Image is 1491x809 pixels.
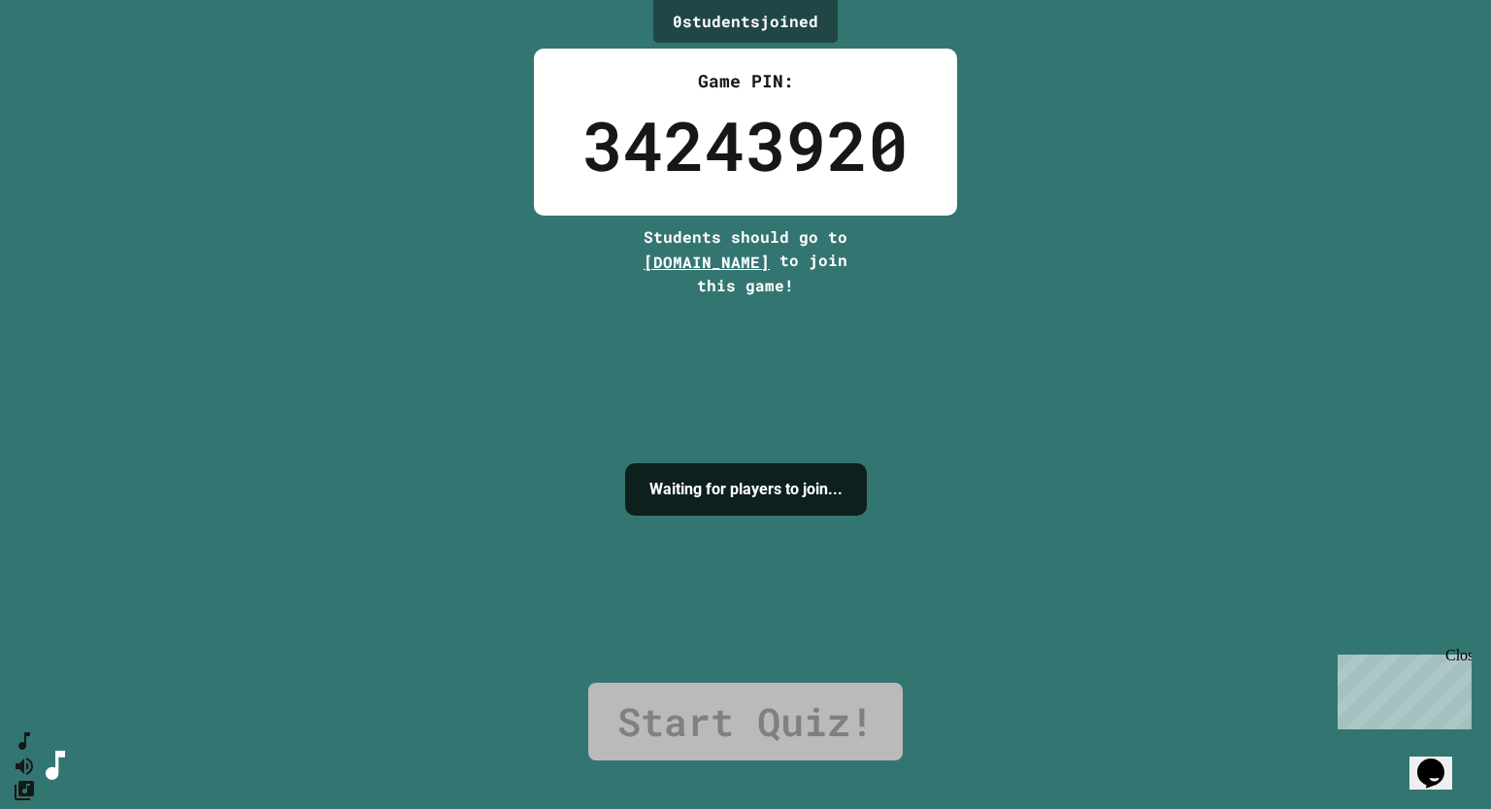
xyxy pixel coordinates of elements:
[13,778,36,802] button: Change Music
[8,8,134,123] div: Chat with us now!Close
[13,729,36,754] button: SpeedDial basic example
[588,683,903,760] a: Start Quiz!
[1330,647,1472,729] iframe: chat widget
[582,68,909,94] div: Game PIN:
[582,94,909,196] div: 34243920
[624,225,867,297] div: Students should go to to join this game!
[1409,731,1472,790] iframe: chat widget
[644,252,770,272] span: [DOMAIN_NAME]
[13,754,36,778] button: Mute music
[649,478,843,501] h4: Waiting for players to join...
